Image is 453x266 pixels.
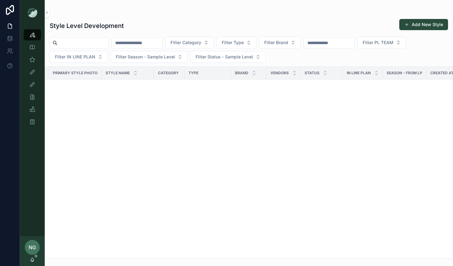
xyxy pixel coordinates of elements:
button: Select Button [165,37,214,48]
span: Filter Season - Sample Level [116,54,175,60]
span: Category [158,71,179,76]
button: Select Button [50,51,108,63]
span: Filter Category [170,39,201,46]
span: Vendors [270,71,289,76]
span: Filter IN LINE PLAN [55,54,95,60]
button: Add New Style [399,19,448,30]
span: Style Name [106,71,130,76]
span: Filter Brand [264,39,288,46]
button: Select Button [259,37,301,48]
button: Select Button [357,37,406,48]
button: Select Button [190,51,266,63]
span: Season - From LP [387,71,422,76]
div: scrollable content [20,25,45,135]
span: NG [29,244,36,251]
span: Brand [235,71,248,76]
span: Status [305,71,319,76]
span: Filter PL TEAM [363,39,393,46]
span: Filter Status - Sample Level [196,54,253,60]
button: Select Button [111,51,188,63]
span: Primary Style Photo [53,71,97,76]
span: IN LINE PLAN [347,71,371,76]
span: Filter Type [222,39,244,46]
button: Select Button [216,37,256,48]
h1: Style Level Development [50,21,124,30]
span: Type [188,71,198,76]
img: App logo [27,7,37,17]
